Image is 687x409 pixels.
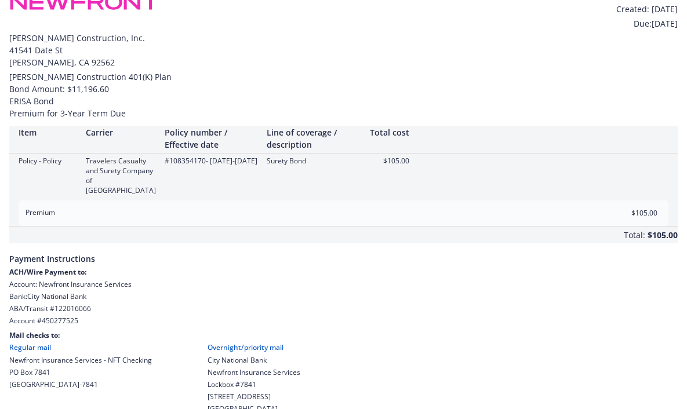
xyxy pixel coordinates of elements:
div: Carrier [86,126,155,138]
div: #108354170 - [DATE]-[DATE] [165,156,257,166]
div: Policy - Policy [19,156,77,166]
div: Overnight/priority mail [208,342,300,352]
div: $105.00 [648,227,678,243]
div: Item [19,126,77,138]
div: Newfront Insurance Services [208,367,300,377]
div: ABA/Transit # 122016066 [9,304,678,313]
div: Mail checks to: [9,330,678,340]
div: Bank: City National Bank [9,291,678,301]
div: Newfront Insurance Services - NFT Checking [9,355,152,365]
div: City National Bank [208,355,300,365]
span: [PERSON_NAME] Construction, Inc. 41541 Date St [PERSON_NAME] , CA 92562 [9,32,678,68]
div: Total cost [369,126,409,138]
span: Payment Instructions [9,243,678,267]
div: ACH/Wire Payment to: [9,267,678,277]
div: Total: [624,229,645,243]
div: [GEOGRAPHIC_DATA]-7841 [9,379,152,389]
input: 0.00 [589,204,664,222]
span: Premium [26,207,55,217]
div: Created: [DATE] [600,3,678,15]
div: Policy number / Effective date [165,126,257,151]
div: [PERSON_NAME] Construction 401(K) Plan Bond Amount: $11,196.60 ERISA Bond Premium for 3-Year Term... [9,71,678,119]
div: Travelers Casualty and Surety Company of [GEOGRAPHIC_DATA] [86,156,155,196]
div: Due: [DATE] [600,17,678,30]
div: Account # 450277525 [9,316,678,326]
div: $105.00 [369,156,409,166]
div: PO Box 7841 [9,367,152,377]
div: Lockbox #7841 [208,379,300,389]
div: Surety Bond [267,156,359,166]
div: [STREET_ADDRESS] [208,392,300,401]
div: Regular mail [9,342,152,352]
div: Account: Newfront Insurance Services [9,279,678,289]
div: Line of coverage / description [267,126,359,151]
